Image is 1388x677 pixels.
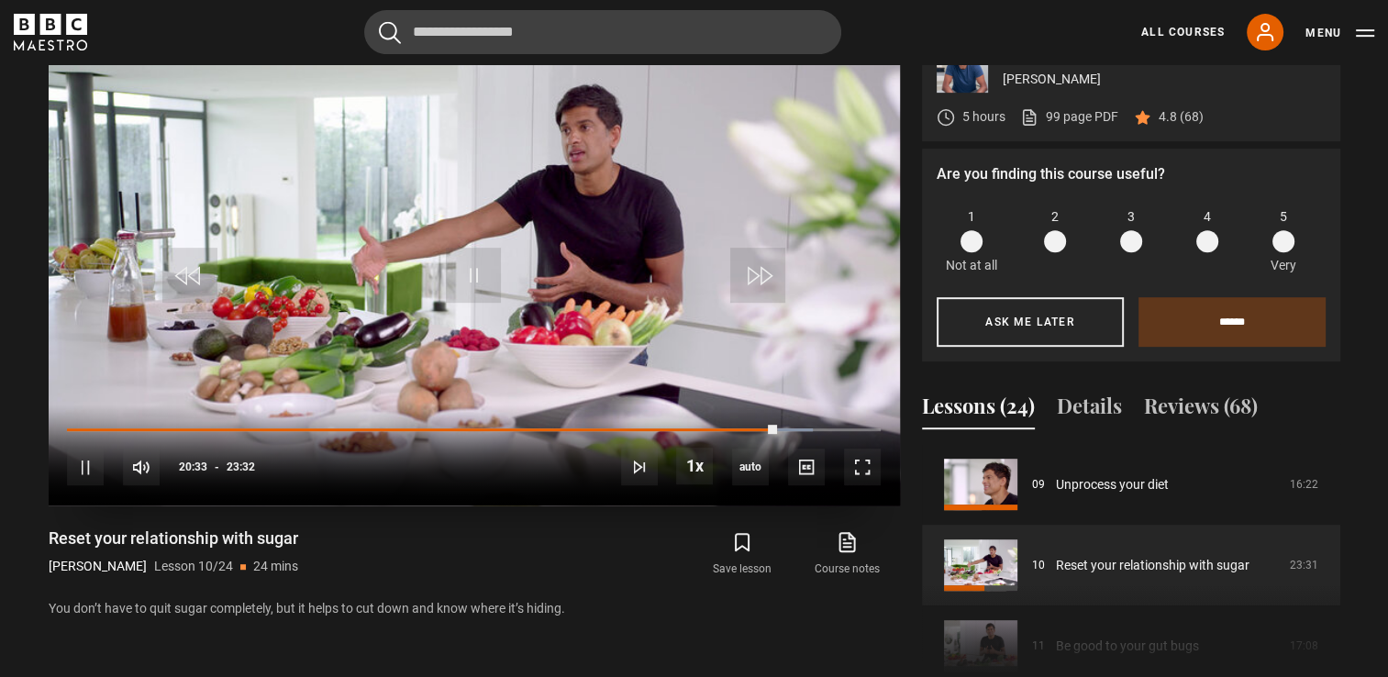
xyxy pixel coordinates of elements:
p: You don’t have to quit sugar completely, but it helps to cut down and know where it’s hiding. [49,599,900,618]
a: Course notes [794,527,899,581]
span: 23:32 [227,450,255,483]
a: All Courses [1141,24,1225,40]
span: 20:33 [179,450,207,483]
button: Captions [788,449,825,485]
p: 24 mins [253,557,298,576]
svg: BBC Maestro [14,14,87,50]
span: 2 [1051,207,1059,227]
button: Toggle navigation [1305,24,1374,42]
button: Save lesson [690,527,794,581]
button: Reviews (68) [1144,391,1258,429]
video-js: Video Player [49,27,900,505]
button: Playback Rate [676,448,713,484]
p: Lesson 10/24 [154,557,233,576]
span: auto [732,449,769,485]
span: 4 [1204,207,1211,227]
a: 99 page PDF [1020,107,1118,127]
input: Search [364,10,841,54]
a: Reset your relationship with sugar [1056,556,1249,575]
p: Not at all [946,256,997,275]
p: [PERSON_NAME] [49,557,147,576]
button: Submit the search query [379,21,401,44]
span: 5 [1280,207,1287,227]
button: Mute [123,449,160,485]
p: 5 hours [962,107,1005,127]
p: Are you finding this course useful? [937,163,1326,185]
span: - [215,461,219,473]
button: Next Lesson [621,449,658,485]
button: Pause [67,449,104,485]
span: 3 [1127,207,1135,227]
div: Current quality: 720p [732,449,769,485]
div: Progress Bar [67,428,880,432]
button: Details [1057,391,1122,429]
h1: Reset your relationship with sugar [49,527,298,549]
a: Unprocess your diet [1056,475,1169,494]
p: 4.8 (68) [1159,107,1204,127]
button: Lessons (24) [922,391,1035,429]
span: 1 [968,207,975,227]
p: [PERSON_NAME] [1003,70,1326,89]
button: Ask me later [937,297,1124,347]
p: Very [1266,256,1302,275]
button: Fullscreen [844,449,881,485]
